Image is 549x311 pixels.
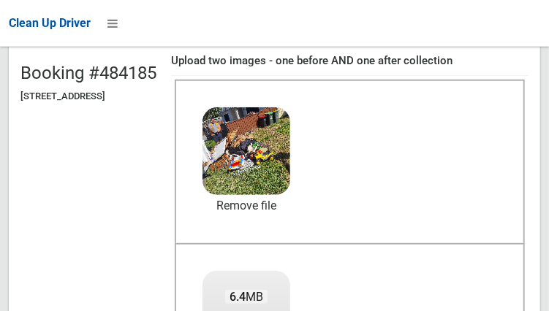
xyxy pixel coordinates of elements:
[9,12,91,34] a: Clean Up Driver
[9,16,91,30] span: Clean Up Driver
[202,195,290,217] a: Remove file
[20,91,156,101] h5: [STREET_ADDRESS]
[230,290,246,304] strong: 6.4
[20,64,156,82] h2: Booking #484185
[171,55,529,67] h4: Upload two images - one before AND one after collection
[225,290,268,304] span: MB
